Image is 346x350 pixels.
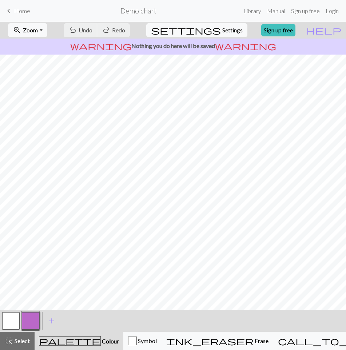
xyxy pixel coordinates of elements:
span: Colour [101,338,119,345]
span: add [47,316,56,326]
span: warning [215,41,276,51]
span: warning [70,41,131,51]
span: highlight_alt [5,336,13,346]
span: Erase [254,337,269,344]
span: zoom_in [13,25,21,35]
p: Nothing you do here will be saved [3,41,343,50]
span: help [306,25,341,35]
h2: Demo chart [120,7,156,15]
button: Erase [162,332,273,350]
span: palette [39,336,100,346]
span: settings [151,25,221,35]
a: Login [323,4,342,18]
button: Colour [35,332,123,350]
span: keyboard_arrow_left [4,6,13,16]
a: Sign up free [288,4,323,18]
span: ink_eraser [166,336,254,346]
a: Library [240,4,264,18]
i: Settings [151,26,221,35]
span: Select [13,337,30,344]
span: Home [14,7,30,14]
button: Zoom [8,23,47,37]
a: Sign up free [261,24,295,36]
span: Zoom [23,27,38,33]
button: Symbol [123,332,162,350]
span: Symbol [137,337,157,344]
button: SettingsSettings [146,23,247,37]
a: Home [4,5,30,17]
span: Settings [222,26,243,35]
a: Manual [264,4,288,18]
